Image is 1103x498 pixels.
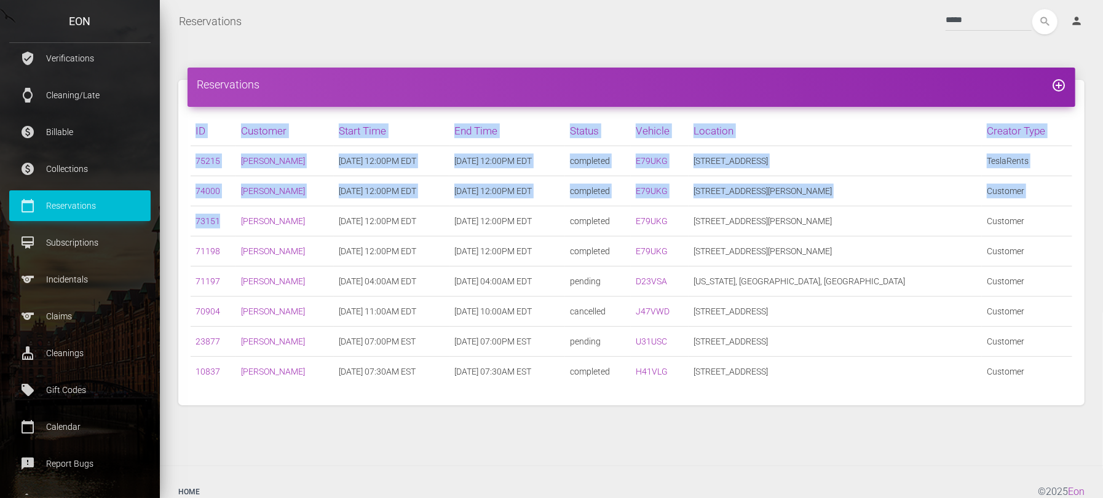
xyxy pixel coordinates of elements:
[689,236,982,267] td: [STREET_ADDRESS][PERSON_NAME]
[689,357,982,387] td: [STREET_ADDRESS]
[9,190,151,221] a: calendar_today Reservations
[18,196,141,215] p: Reservations
[449,327,565,357] td: [DATE] 07:00PM EST
[449,267,565,297] td: [DATE] 04:00AM EDT
[18,49,141,68] p: Verifications
[334,206,449,236] td: [DATE] 12:00PM EDT
[241,186,305,196] a: [PERSON_NAME]
[9,154,151,184] a: paid Collections
[565,176,631,206] td: completed
[1070,15,1083,27] i: person
[196,156,220,166] a: 75215
[9,301,151,332] a: sports Claims
[18,233,141,252] p: Subscriptions
[9,227,151,258] a: card_membership Subscriptions
[636,246,668,256] a: E79UKG
[636,186,668,196] a: E79UKG
[1051,78,1066,91] a: add_circle_outline
[636,216,668,226] a: E79UKG
[449,116,565,146] th: End Time
[334,297,449,327] td: [DATE] 11:00AM EDT
[689,206,982,236] td: [STREET_ADDRESS][PERSON_NAME]
[241,337,305,346] a: [PERSON_NAME]
[1051,78,1066,93] i: add_circle_outline
[9,411,151,442] a: calendar_today Calendar
[982,236,1072,267] td: Customer
[196,306,220,316] a: 70904
[18,454,141,473] p: Report Bugs
[689,327,982,357] td: [STREET_ADDRESS]
[689,297,982,327] td: [STREET_ADDRESS]
[982,267,1072,297] td: Customer
[636,276,667,286] a: D23VSA
[196,216,220,226] a: 73151
[9,43,151,74] a: verified_user Verifications
[179,6,242,37] a: Reservations
[334,176,449,206] td: [DATE] 12:00PM EDT
[334,236,449,267] td: [DATE] 12:00PM EDT
[982,297,1072,327] td: Customer
[449,236,565,267] td: [DATE] 12:00PM EDT
[196,246,220,256] a: 71198
[982,146,1072,176] td: TeslaRents
[18,123,141,141] p: Billable
[196,186,220,196] a: 74000
[9,375,151,405] a: local_offer Gift Codes
[449,206,565,236] td: [DATE] 12:00PM EDT
[196,276,220,286] a: 71197
[196,367,220,376] a: 10837
[565,267,631,297] td: pending
[241,156,305,166] a: [PERSON_NAME]
[982,327,1072,357] td: Customer
[1068,486,1085,497] a: Eon
[18,270,141,289] p: Incidentals
[18,418,141,436] p: Calendar
[565,327,631,357] td: pending
[18,344,141,362] p: Cleanings
[9,117,151,147] a: paid Billable
[565,297,631,327] td: cancelled
[449,297,565,327] td: [DATE] 10:00AM EDT
[1032,9,1058,34] button: search
[9,338,151,368] a: cleaning_services Cleanings
[449,357,565,387] td: [DATE] 07:30AM EST
[9,80,151,111] a: watch Cleaning/Late
[334,267,449,297] td: [DATE] 04:00AM EDT
[241,276,305,286] a: [PERSON_NAME]
[982,357,1072,387] td: Customer
[449,146,565,176] td: [DATE] 12:00PM EDT
[18,381,141,399] p: Gift Codes
[196,337,220,346] a: 23877
[565,357,631,387] td: completed
[9,448,151,479] a: feedback Report Bugs
[9,264,151,295] a: sports Incidentals
[689,267,982,297] td: [US_STATE], [GEOGRAPHIC_DATA], [GEOGRAPHIC_DATA]
[241,246,305,256] a: [PERSON_NAME]
[636,156,668,166] a: E79UKG
[18,160,141,178] p: Collections
[689,146,982,176] td: [STREET_ADDRESS]
[334,146,449,176] td: [DATE] 12:00PM EDT
[631,116,689,146] th: Vehicle
[636,337,667,346] a: U31USC
[334,327,449,357] td: [DATE] 07:00PM EST
[18,86,141,104] p: Cleaning/Late
[565,116,631,146] th: Status
[197,77,1066,92] h4: Reservations
[236,116,334,146] th: Customer
[241,216,305,226] a: [PERSON_NAME]
[241,367,305,376] a: [PERSON_NAME]
[334,116,449,146] th: Start Time
[1061,9,1094,34] a: person
[565,146,631,176] td: completed
[18,307,141,325] p: Claims
[565,206,631,236] td: completed
[982,206,1072,236] td: Customer
[334,357,449,387] td: [DATE] 07:30AM EST
[636,306,670,316] a: J47VWD
[449,176,565,206] td: [DATE] 12:00PM EDT
[982,116,1072,146] th: Creator Type
[565,236,631,267] td: completed
[636,367,668,376] a: H41VLG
